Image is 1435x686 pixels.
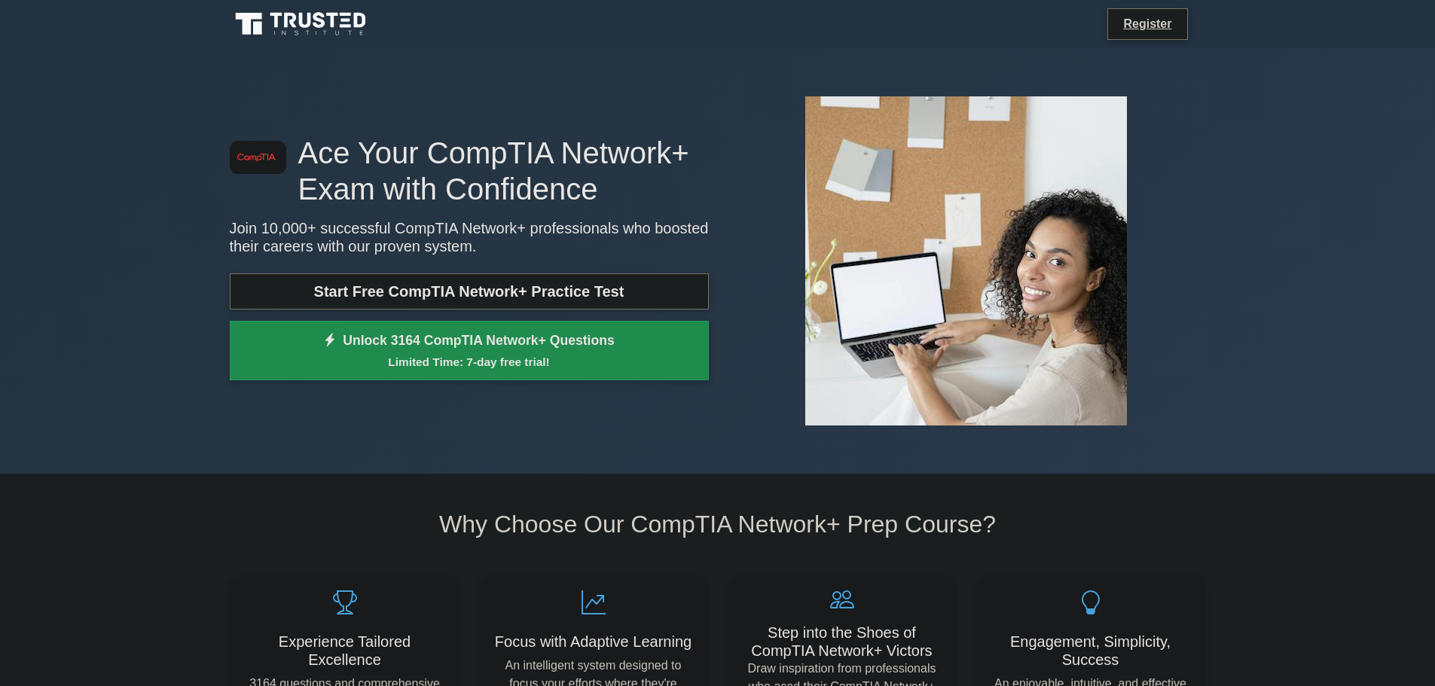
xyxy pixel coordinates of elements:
h5: Experience Tailored Excellence [242,633,448,669]
p: Join 10,000+ successful CompTIA Network+ professionals who boosted their careers with our proven ... [230,219,709,255]
h1: Ace Your CompTIA Network+ Exam with Confidence [230,135,709,207]
a: Register [1114,14,1180,33]
h2: Why Choose Our CompTIA Network+ Prep Course? [230,510,1206,538]
h5: Engagement, Simplicity, Success [988,633,1194,669]
a: Unlock 3164 CompTIA Network+ QuestionsLimited Time: 7-day free trial! [230,321,709,381]
small: Limited Time: 7-day free trial! [249,353,690,370]
h5: Focus with Adaptive Learning [490,633,697,651]
a: Start Free CompTIA Network+ Practice Test [230,273,709,309]
h5: Step into the Shoes of CompTIA Network+ Victors [739,623,945,660]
